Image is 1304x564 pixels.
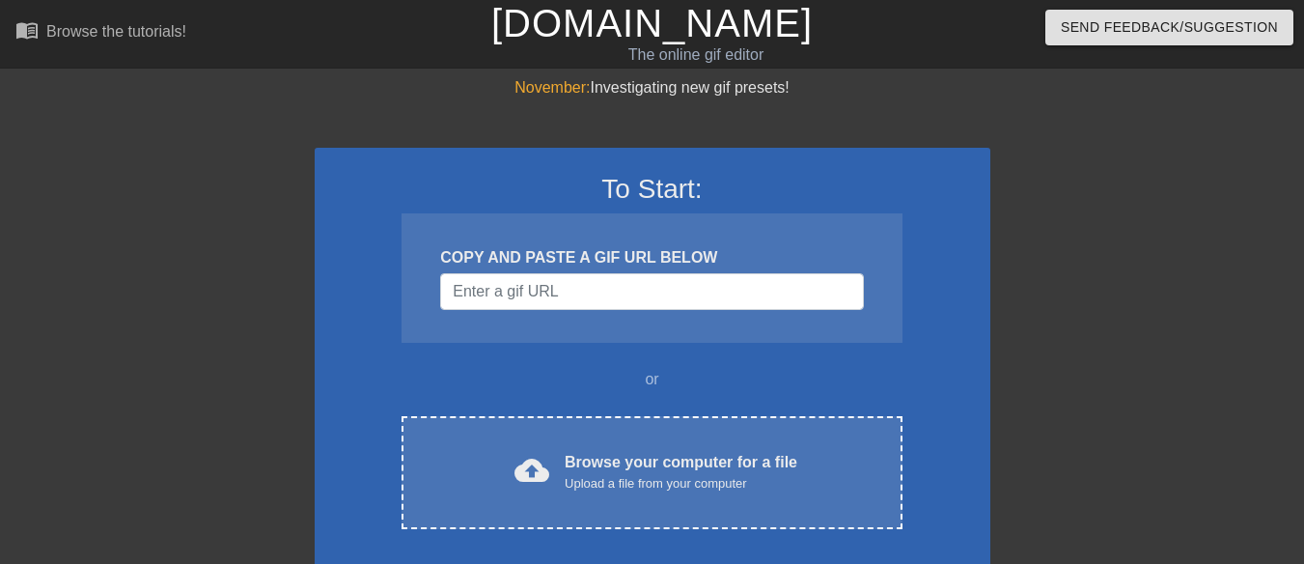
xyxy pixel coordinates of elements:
[340,173,965,206] h3: To Start:
[565,474,797,493] div: Upload a file from your computer
[315,76,990,99] div: Investigating new gif presets!
[440,246,863,269] div: COPY AND PASTE A GIF URL BELOW
[491,2,813,44] a: [DOMAIN_NAME]
[46,23,186,40] div: Browse the tutorials!
[15,18,186,48] a: Browse the tutorials!
[514,453,549,488] span: cloud_upload
[514,79,590,96] span: November:
[1061,15,1278,40] span: Send Feedback/Suggestion
[440,273,863,310] input: Username
[444,43,947,67] div: The online gif editor
[15,18,39,42] span: menu_book
[365,368,940,391] div: or
[1045,10,1293,45] button: Send Feedback/Suggestion
[565,451,797,493] div: Browse your computer for a file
